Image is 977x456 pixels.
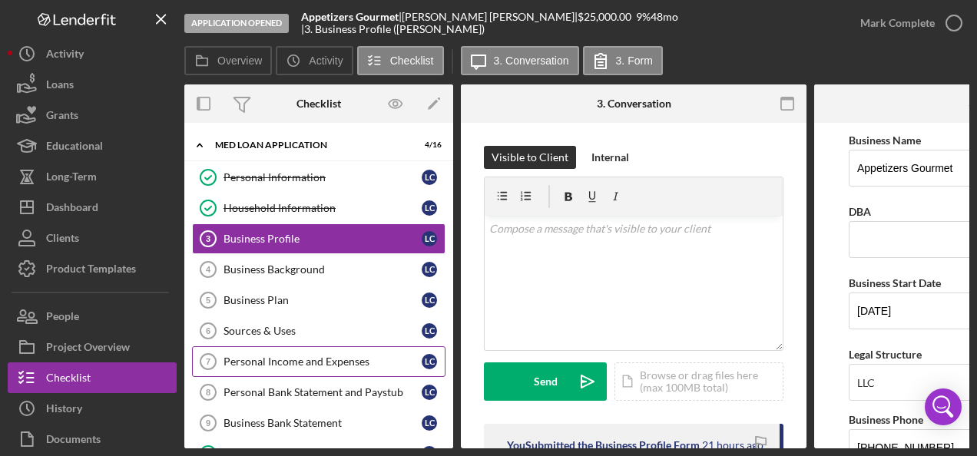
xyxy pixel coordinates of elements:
a: 4Business BackgroundLC [192,254,445,285]
a: Dashboard [8,192,177,223]
button: Activity [276,46,353,75]
button: Internal [584,146,637,169]
button: Educational [8,131,177,161]
div: [PERSON_NAME] [PERSON_NAME] | [402,11,578,23]
div: Educational [46,131,103,165]
div: Personal Income and Expenses [224,355,422,368]
div: Business Plan [224,294,422,306]
button: Checklist [357,46,444,75]
a: 9Business Bank StatementLC [192,408,445,438]
div: 4 / 16 [414,140,442,150]
label: 3. Form [616,55,653,67]
a: Product Templates [8,253,177,284]
div: Grants [46,100,78,134]
div: Dashboard [46,192,98,226]
time: 2025-08-20 19:11 [702,439,763,451]
a: 5Business PlanLC [192,285,445,316]
div: L C [422,415,437,431]
button: Visible to Client [484,146,576,169]
div: Visible to Client [492,146,568,169]
div: History [46,393,82,428]
div: Send [534,362,558,401]
div: L C [422,200,437,216]
button: Send [484,362,607,401]
button: Loans [8,69,177,100]
div: | [301,11,402,23]
div: L C [422,323,437,339]
label: Business Phone [849,413,923,426]
div: Clients [46,223,79,257]
button: Overview [184,46,272,75]
div: Open Intercom Messenger [925,388,962,425]
button: Project Overview [8,332,177,362]
div: L C [422,354,437,369]
a: 7Personal Income and ExpensesLC [192,346,445,377]
button: Long-Term [8,161,177,192]
label: Business Start Date [849,276,941,289]
div: L C [422,292,437,308]
button: People [8,301,177,332]
tspan: 9 [206,418,210,428]
div: L C [422,231,437,246]
div: Personal Bank Statement and Paystub [224,386,422,398]
div: L C [422,170,437,185]
div: Loans [46,69,74,104]
div: 48 mo [651,11,678,23]
tspan: 7 [206,357,210,366]
label: Activity [309,55,343,67]
button: 3. Conversation [461,46,579,75]
label: Business Name [849,134,921,147]
div: Business Bank Statement [224,417,422,429]
div: Sources & Uses [224,325,422,337]
div: Mark Complete [860,8,935,38]
div: 3. Conversation [597,97,671,110]
label: DBA [849,205,871,218]
div: | 3. Business Profile ([PERSON_NAME]) [301,23,485,35]
label: Overview [217,55,262,67]
div: $25,000.00 [578,11,636,23]
div: Activity [46,38,84,73]
button: Mark Complete [845,8,969,38]
tspan: 5 [206,296,210,305]
div: Household Information [224,202,422,214]
tspan: 4 [206,265,211,274]
div: Long-Term [46,161,97,196]
a: 6Sources & UsesLC [192,316,445,346]
div: Business Profile [224,233,422,245]
div: Checklist [46,362,91,397]
div: You Submitted the Business Profile Form [507,439,700,451]
label: 3. Conversation [494,55,569,67]
tspan: 8 [206,388,210,397]
a: Personal InformationLC [192,162,445,193]
b: Appetizers Gourmet [301,10,399,23]
button: Clients [8,223,177,253]
div: Product Templates [46,253,136,288]
div: L C [422,262,437,277]
div: Application Opened [184,14,289,33]
button: Documents [8,424,177,454]
a: Household InformationLC [192,193,445,223]
label: Checklist [390,55,434,67]
tspan: 3 [206,234,210,243]
div: MED Loan Application [215,140,403,150]
div: L C [422,385,437,400]
div: People [46,301,79,335]
button: Grants [8,100,177,131]
div: Checklist [296,97,341,110]
button: 3. Form [583,46,663,75]
div: LLC [857,377,875,389]
div: Internal [591,146,629,169]
div: Business Background [224,263,422,276]
div: 9 % [636,11,651,23]
button: History [8,393,177,424]
button: Activity [8,38,177,69]
a: 3Business ProfileLC [192,223,445,254]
